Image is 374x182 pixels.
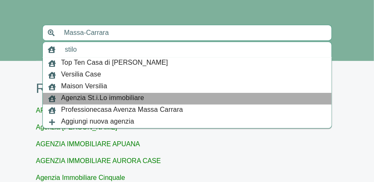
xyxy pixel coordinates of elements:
[61,81,107,93] span: Maison Versilia
[61,116,134,128] span: Aggiungi nuova agenzia
[36,124,118,131] a: Agenzia [PERSON_NAME]
[61,93,144,105] span: Agenzia St.i.Lo immobiliare
[61,105,183,116] span: Professionecasa Avenza Massa Carrara
[36,174,126,181] a: Agenzia Immobiliare Cinquale
[36,157,161,164] a: AGENZIA IMMOBILIARE AURORA CASE
[61,58,168,69] span: Top Ten Casa di [PERSON_NAME]
[60,42,332,58] input: Inserisci nome agenzia immobiliare
[36,140,140,148] a: AGENZIA IMMOBILIARE APUANA
[36,80,338,96] h1: Recensioni Agenzie Immobiliari Massa-Carrara
[59,25,332,41] input: Inserisci area di ricerca (Comune o Provincia)
[36,107,79,114] a: AFFITTO TOP
[61,69,101,81] span: Versilia Case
